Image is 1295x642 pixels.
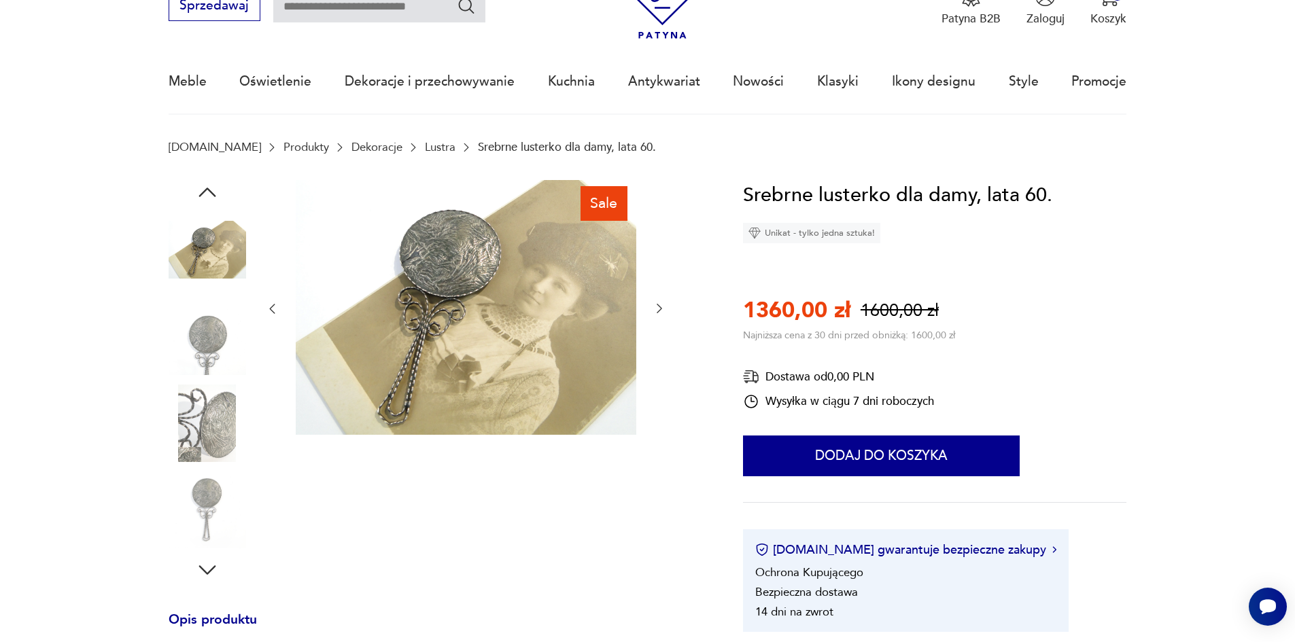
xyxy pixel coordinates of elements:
[755,565,863,580] li: Ochrona Kupującego
[296,180,636,435] img: Zdjęcie produktu Srebrne lusterko dla damy, lata 60.
[755,584,858,600] li: Bezpieczna dostawa
[345,50,515,113] a: Dekoracje i przechowywanie
[743,180,1052,211] h1: Srebrne lusterko dla damy, lata 60.
[169,141,261,154] a: [DOMAIN_NAME]
[1009,50,1039,113] a: Style
[169,50,207,113] a: Meble
[743,435,1020,476] button: Dodaj do koszyka
[478,141,656,154] p: Srebrne lusterko dla damy, lata 60.
[283,141,329,154] a: Produkty
[169,1,260,12] a: Sprzedawaj
[628,50,700,113] a: Antykwariat
[743,393,934,410] div: Wysyłka w ciągu 7 dni roboczych
[169,471,246,548] img: Zdjęcie produktu Srebrne lusterko dla damy, lata 60.
[748,227,761,239] img: Ikona diamentu
[861,299,939,323] p: 1600,00 zł
[581,186,627,220] div: Sale
[239,50,311,113] a: Oświetlenie
[743,368,759,385] img: Ikona dostawy
[169,298,246,375] img: Zdjęcie produktu Srebrne lusterko dla damy, lata 60.
[755,543,769,556] img: Ikona certyfikatu
[743,368,934,385] div: Dostawa od 0,00 PLN
[817,50,859,113] a: Klasyki
[425,141,455,154] a: Lustra
[1052,546,1056,553] img: Ikona strzałki w prawo
[548,50,595,113] a: Kuchnia
[743,296,850,325] p: 1360,00 zł
[892,50,975,113] a: Ikony designu
[755,541,1056,558] button: [DOMAIN_NAME] gwarantuje bezpieczne zakupy
[351,141,402,154] a: Dekoracje
[1026,11,1065,26] p: Zaloguj
[733,50,784,113] a: Nowości
[743,223,880,243] div: Unikat - tylko jedna sztuka!
[743,329,955,342] p: Najniższa cena z 30 dni przed obniżką: 1600,00 zł
[942,11,1001,26] p: Patyna B2B
[169,615,704,642] h3: Opis produktu
[1249,588,1287,626] iframe: Smartsupp widget button
[169,385,246,462] img: Zdjęcie produktu Srebrne lusterko dla damy, lata 60.
[1071,50,1126,113] a: Promocje
[755,604,833,620] li: 14 dni na zwrot
[1090,11,1126,26] p: Koszyk
[169,211,246,289] img: Zdjęcie produktu Srebrne lusterko dla damy, lata 60.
